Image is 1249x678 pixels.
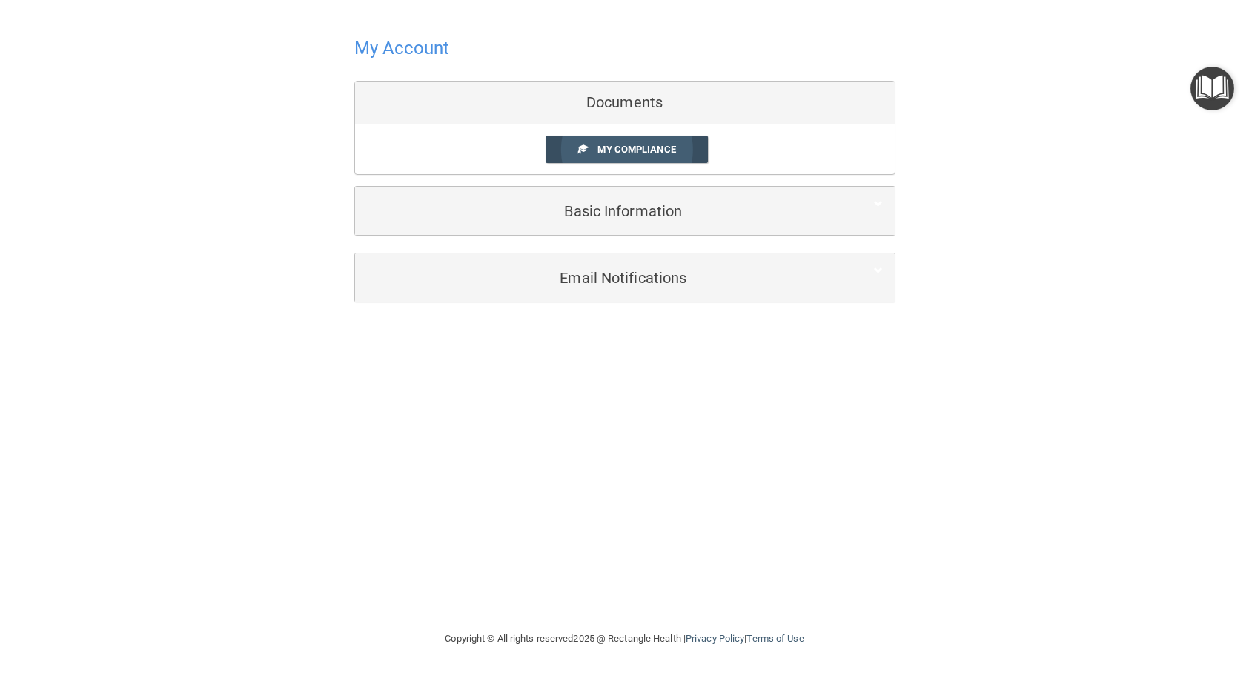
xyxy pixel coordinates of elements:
[355,82,895,124] div: Documents
[354,615,895,662] div: Copyright © All rights reserved 2025 @ Rectangle Health | |
[746,633,804,644] a: Terms of Use
[1190,67,1234,110] button: Open Resource Center
[597,144,675,155] span: My Compliance
[366,203,838,219] h5: Basic Information
[366,194,884,227] a: Basic Information
[366,270,838,286] h5: Email Notifications
[686,633,744,644] a: Privacy Policy
[354,39,450,58] h4: My Account
[366,261,884,294] a: Email Notifications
